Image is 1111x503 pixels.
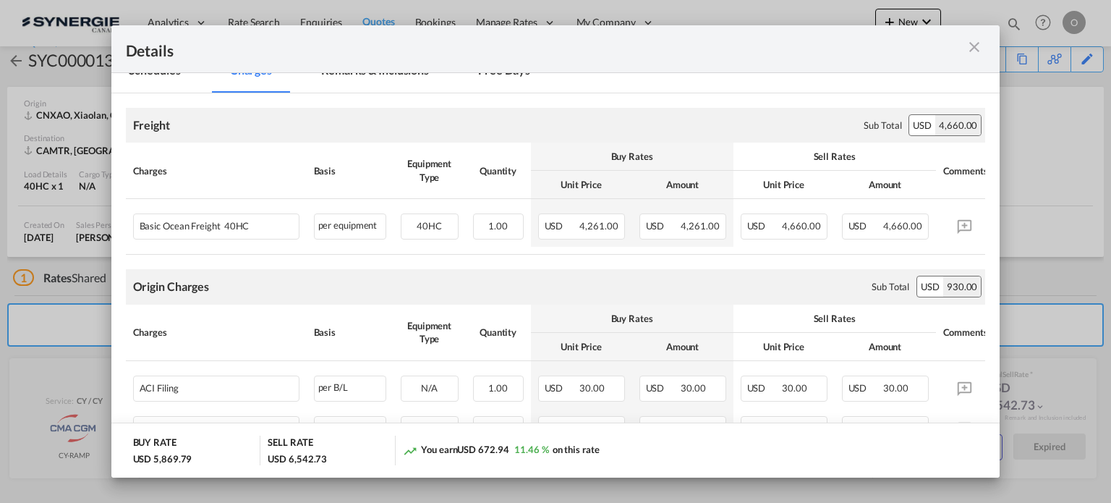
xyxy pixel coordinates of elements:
md-tab-item: Free days [461,53,548,93]
md-icon: icon-trending-up [403,444,417,458]
div: USD [917,276,943,297]
span: 4,261.00 [579,220,618,232]
span: 4,261.00 [681,220,719,232]
span: 30.00 [883,382,908,394]
div: USD [909,115,935,135]
span: 4,660.00 [782,220,820,232]
span: USD [646,220,679,232]
th: Comments [936,305,994,361]
span: 30.00 [681,382,706,394]
div: Basis [314,164,386,177]
span: 30.00 [782,382,807,394]
md-pagination-wrapper: Use the left and right arrow keys to navigate between tabs [111,53,563,93]
th: Amount [632,171,733,199]
div: Sub Total [864,119,901,132]
div: USD 5,869.79 [133,452,192,465]
span: USD [747,220,780,232]
div: Origin Charges [133,279,210,295]
span: 1.00 [488,382,508,394]
span: 1.00 [488,220,508,232]
div: Quantity [473,164,524,177]
md-tab-item: Remarks & Inclusions [304,53,446,93]
span: USD [848,220,882,232]
div: 4,660.00 [935,115,981,135]
div: Details [126,40,900,58]
span: USD 672.94 [457,444,508,455]
md-tab-item: Schedules [111,53,198,93]
th: Unit Price [733,333,835,361]
div: Charges [133,326,299,339]
span: N/A [421,382,438,394]
span: 40HC [417,220,442,232]
div: Basis [314,326,386,339]
span: 30.00 [579,382,605,394]
md-tab-item: Charges [213,53,289,93]
span: USD [545,220,578,232]
th: Amount [632,333,733,361]
div: Equipment Type [401,157,459,183]
div: Sub Total [872,280,909,293]
span: 40HC [221,221,250,232]
th: Amount [835,171,936,199]
span: USD [848,382,882,394]
div: BUY RATE [133,436,176,452]
th: Unit Price [733,171,835,199]
div: EXW charges [140,417,255,434]
div: per container [314,416,386,442]
div: Sell Rates [741,150,929,163]
div: per equipment [314,214,386,240]
div: per B/L [314,376,386,402]
th: Comments [936,143,994,199]
span: USD [747,382,780,394]
div: Equipment Type [401,319,459,345]
div: USD 6,542.73 [268,452,327,465]
md-icon: icon-close m-3 fg-AAA8AD cursor [966,38,983,56]
div: ACI Filing [140,376,255,394]
div: Buy Rates [538,312,726,325]
div: Quantity [473,326,524,339]
span: 4,660.00 [883,220,921,232]
div: 930.00 [943,276,981,297]
div: Freight [133,117,170,133]
div: Basic Ocean Freight [140,214,255,232]
th: Amount [835,333,936,361]
span: 11.46 % [514,444,548,455]
th: Unit Price [531,171,632,199]
span: USD [545,382,578,394]
div: Buy Rates [538,150,726,163]
div: Sell Rates [741,312,929,325]
div: Charges [133,164,299,177]
div: You earn on this rate [403,443,599,458]
md-dialog: Port of Loading ... [111,25,1000,478]
span: USD [646,382,679,394]
div: SELL RATE [268,436,312,452]
th: Unit Price [531,333,632,361]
